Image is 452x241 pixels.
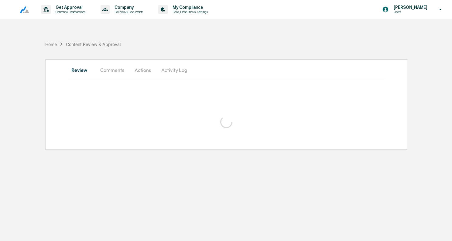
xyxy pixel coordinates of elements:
p: Get Approval [51,5,88,10]
p: Policies & Documents [110,10,146,14]
p: [PERSON_NAME] [389,5,430,10]
img: logo [15,6,29,13]
p: My Compliance [168,5,211,10]
button: Comments [95,63,129,77]
button: Actions [129,63,156,77]
p: Content & Transactions [51,10,88,14]
p: Company [110,5,146,10]
div: secondary tabs example [68,63,385,77]
button: Review [68,63,95,77]
p: Data, Deadlines & Settings [168,10,211,14]
div: Home [45,42,57,47]
div: Content Review & Approval [66,42,121,47]
p: Users [389,10,430,14]
button: Activity Log [156,63,192,77]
